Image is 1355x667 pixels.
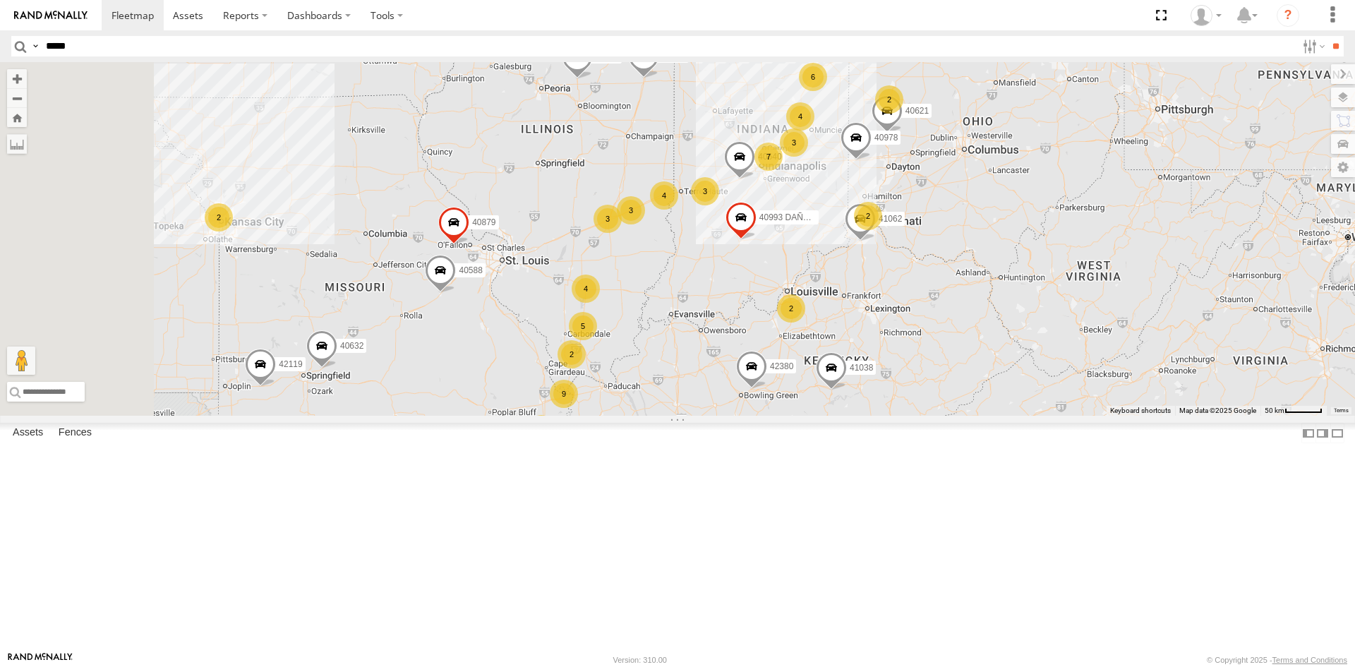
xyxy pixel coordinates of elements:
[1272,656,1347,664] a: Terms and Conditions
[572,275,600,303] div: 4
[1260,406,1327,416] button: Map Scale: 50 km per 50 pixels
[905,106,929,116] span: 40621
[754,143,783,171] div: 7
[14,11,88,20] img: rand-logo.svg
[7,108,27,127] button: Zoom Home
[205,203,233,232] div: 2
[875,85,903,114] div: 2
[1301,423,1315,443] label: Dock Summary Table to the Left
[617,196,645,224] div: 3
[6,423,50,443] label: Assets
[527,415,555,443] div: 4
[1315,423,1330,443] label: Dock Summary Table to the Right
[1186,5,1227,26] div: Carlos Ortiz
[1331,157,1355,177] label: Map Settings
[879,214,902,224] span: 41062
[550,380,578,408] div: 9
[759,212,852,222] span: 40993 DAÑADO 102025
[780,128,808,157] div: 3
[1297,36,1327,56] label: Search Filter Options
[1179,407,1256,414] span: Map data ©2025 Google
[30,36,41,56] label: Search Query
[613,656,667,664] div: Version: 310.00
[874,132,898,142] span: 40978
[558,340,586,368] div: 2
[799,63,827,91] div: 6
[459,265,482,275] span: 40588
[777,294,805,323] div: 2
[850,363,873,373] span: 41038
[8,653,73,667] a: Visit our Website
[7,69,27,88] button: Zoom in
[1334,408,1349,414] a: Terms (opens in new tab)
[279,359,302,368] span: 42119
[7,347,35,375] button: Drag Pegman onto the map to open Street View
[1265,407,1284,414] span: 50 km
[1330,423,1344,443] label: Hide Summary Table
[786,102,814,131] div: 4
[569,312,597,340] div: 5
[691,177,719,205] div: 3
[594,205,622,233] div: 3
[52,423,99,443] label: Fences
[770,361,793,371] span: 42380
[340,341,363,351] span: 40632
[472,217,495,227] span: 40879
[1207,656,1347,664] div: © Copyright 2025 -
[1277,4,1299,27] i: ?
[7,88,27,108] button: Zoom out
[7,134,27,154] label: Measure
[1110,406,1171,416] button: Keyboard shortcuts
[854,202,882,230] div: 2
[650,181,678,210] div: 4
